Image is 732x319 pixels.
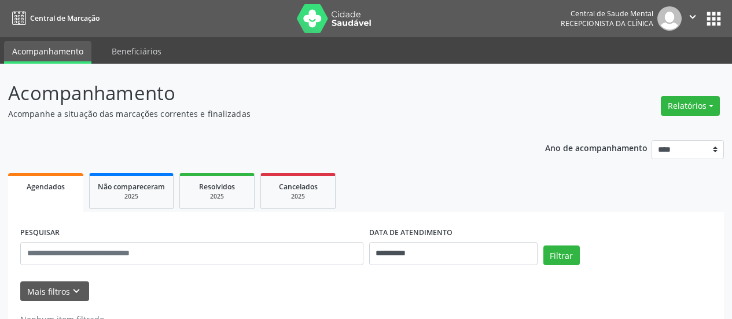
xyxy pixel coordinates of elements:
[686,10,699,23] i: 
[561,19,653,28] span: Recepcionista da clínica
[8,79,509,108] p: Acompanhamento
[20,224,60,242] label: PESQUISAR
[8,9,100,28] a: Central de Marcação
[20,281,89,302] button: Mais filtroskeyboard_arrow_down
[561,9,653,19] div: Central de Saude Mental
[661,96,720,116] button: Relatórios
[8,108,509,120] p: Acompanhe a situação das marcações correntes e finalizadas
[4,41,91,64] a: Acompanhamento
[682,6,704,31] button: 
[98,182,165,192] span: Não compareceram
[98,192,165,201] div: 2025
[657,6,682,31] img: img
[269,192,327,201] div: 2025
[199,182,235,192] span: Resolvidos
[704,9,724,29] button: apps
[30,13,100,23] span: Central de Marcação
[70,285,83,298] i: keyboard_arrow_down
[27,182,65,192] span: Agendados
[188,192,246,201] div: 2025
[369,224,453,242] label: DATA DE ATENDIMENTO
[279,182,318,192] span: Cancelados
[104,41,170,61] a: Beneficiários
[543,245,580,265] button: Filtrar
[545,140,648,155] p: Ano de acompanhamento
